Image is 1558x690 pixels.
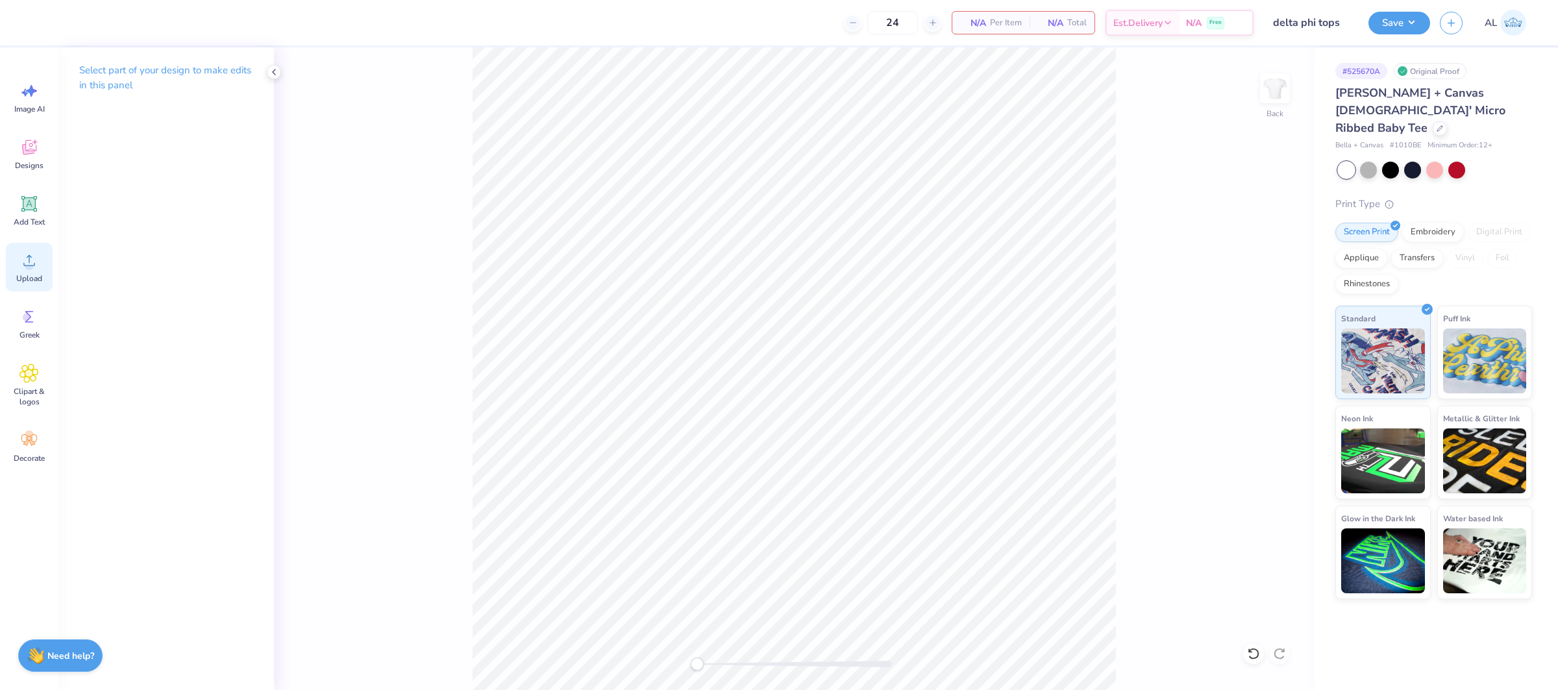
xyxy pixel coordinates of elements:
[1402,223,1464,242] div: Embroidery
[16,273,42,284] span: Upload
[14,453,45,463] span: Decorate
[47,650,94,662] strong: Need help?
[1341,428,1425,493] img: Neon Ink
[1067,16,1087,30] span: Total
[15,160,43,171] span: Designs
[1341,511,1415,525] span: Glow in the Dark Ink
[1209,18,1222,27] span: Free
[1335,197,1532,212] div: Print Type
[1443,412,1520,425] span: Metallic & Glitter Ink
[79,63,253,93] p: Select part of your design to make edits in this panel
[8,386,51,407] span: Clipart & logos
[1443,528,1527,593] img: Water based Ink
[1037,16,1063,30] span: N/A
[14,104,45,114] span: Image AI
[1443,312,1470,325] span: Puff Ink
[1335,85,1505,136] span: [PERSON_NAME] + Canvas [DEMOGRAPHIC_DATA]' Micro Ribbed Baby Tee
[1391,249,1443,268] div: Transfers
[1443,328,1527,393] img: Puff Ink
[1335,223,1398,242] div: Screen Print
[1335,63,1387,79] div: # 525670A
[1335,249,1387,268] div: Applique
[1341,328,1425,393] img: Standard
[1335,275,1398,294] div: Rhinestones
[1443,511,1503,525] span: Water based Ink
[1267,108,1283,119] div: Back
[1341,412,1373,425] span: Neon Ink
[867,11,918,34] input: – –
[1341,528,1425,593] img: Glow in the Dark Ink
[1428,140,1492,151] span: Minimum Order: 12 +
[1500,10,1526,36] img: Angela Legaspi
[1341,312,1376,325] span: Standard
[1394,63,1466,79] div: Original Proof
[1186,16,1202,30] span: N/A
[1485,16,1497,31] span: AL
[14,217,45,227] span: Add Text
[1262,75,1288,101] img: Back
[1390,140,1421,151] span: # 1010BE
[1335,140,1383,151] span: Bella + Canvas
[691,658,704,671] div: Accessibility label
[1479,10,1532,36] a: AL
[1468,223,1531,242] div: Digital Print
[1487,249,1518,268] div: Foil
[1263,10,1359,36] input: Untitled Design
[990,16,1022,30] span: Per Item
[19,330,40,340] span: Greek
[1443,428,1527,493] img: Metallic & Glitter Ink
[1447,249,1483,268] div: Vinyl
[1113,16,1163,30] span: Est. Delivery
[960,16,986,30] span: N/A
[1368,12,1430,34] button: Save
